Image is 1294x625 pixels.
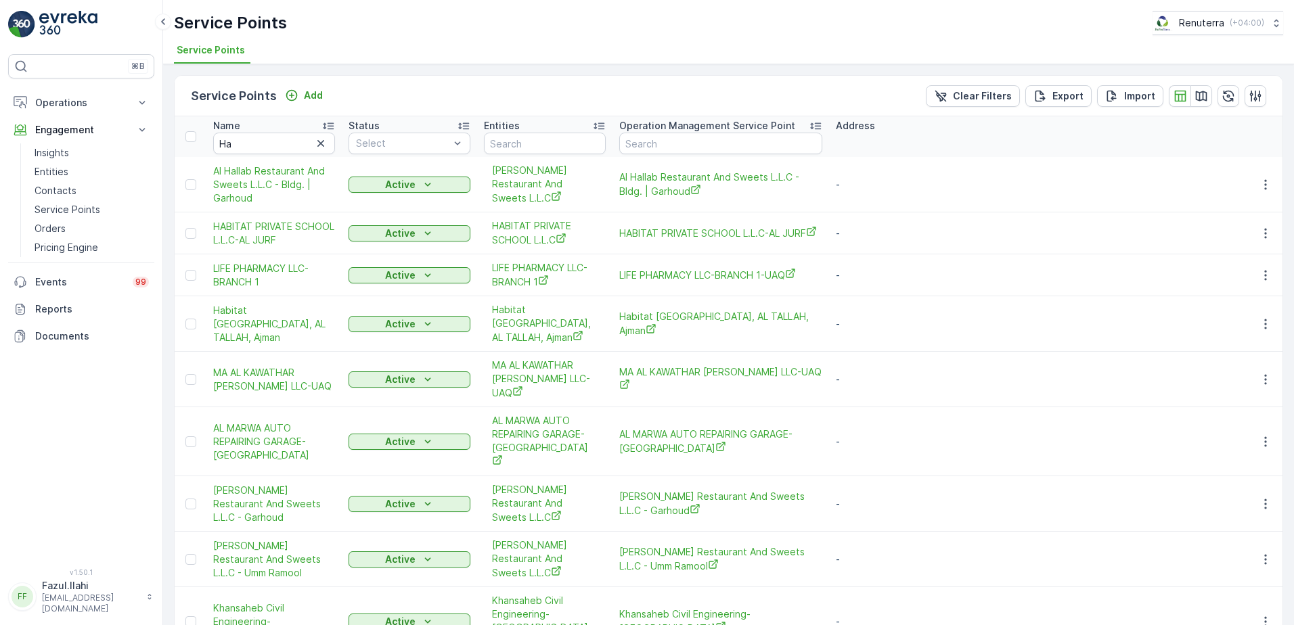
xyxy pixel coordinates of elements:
[35,165,68,179] p: Entities
[213,304,335,344] a: Habitat PVT School, AL TALLAH, Ajman
[304,89,323,102] p: Add
[213,366,335,393] span: MA AL KAWATHAR [PERSON_NAME] LLC-UAQ
[35,222,66,235] p: Orders
[926,85,1020,107] button: Clear Filters
[619,365,822,393] a: MA AL KAWATHAR GOLDSMITH LLC-UAQ
[29,200,154,219] a: Service Points
[492,261,598,289] a: LIFE PHARMACY LLC-BRANCH 1
[35,203,100,216] p: Service Points
[35,329,149,343] p: Documents
[1124,89,1155,103] p: Import
[492,358,598,400] span: MA AL KAWATHAR [PERSON_NAME] LLC-UAQ
[349,225,470,241] button: Active
[29,219,154,238] a: Orders
[953,89,1012,103] p: Clear Filters
[213,421,335,462] a: AL MARWA AUTO REPAIRING GARAGE- Khawaneej
[619,119,795,133] p: Operation Management Service Point
[492,164,598,205] a: Al Hallab Restaurant And Sweets L.L.C
[213,539,335,580] a: Al Hallab Restaurant And Sweets L.L.C - Umm Ramool
[349,434,470,450] button: Active
[8,323,154,350] a: Documents
[8,89,154,116] button: Operations
[8,579,154,614] button: FFFazul.Ilahi[EMAIL_ADDRESS][DOMAIN_NAME]
[185,270,196,281] div: Toggle Row Selected
[39,11,97,38] img: logo_light-DOdMpM7g.png
[385,435,416,448] p: Active
[213,119,240,133] p: Name
[42,579,139,593] p: Fazul.Ilahi
[29,238,154,257] a: Pricing Engine
[35,146,69,160] p: Insights
[213,366,335,393] a: MA AL KAWATHAR GOLDSMITH LLC-UAQ
[619,545,822,573] a: Al Hallab Restaurant And Sweets L.L.C - Umm Ramool
[185,228,196,239] div: Toggle Row Selected
[29,143,154,162] a: Insights
[619,170,822,198] a: Al Hallab Restaurant And Sweets L.L.C - Bldg. | Garhoud
[492,538,598,580] span: [PERSON_NAME] Restaurant And Sweets L.L.C
[213,421,335,462] span: AL MARWA AUTO REPAIRING GARAGE- [GEOGRAPHIC_DATA]
[385,553,416,566] p: Active
[619,365,822,393] span: MA AL KAWATHAR [PERSON_NAME] LLC-UAQ
[492,358,598,400] a: MA AL KAWATHAR GOLDSMITH LLC-UAQ
[191,87,277,106] p: Service Points
[619,427,822,455] a: AL MARWA AUTO REPAIRING GARAGE- Khawaneej
[349,371,470,388] button: Active
[185,374,196,385] div: Toggle Row Selected
[492,483,598,524] span: [PERSON_NAME] Restaurant And Sweets L.L.C
[385,317,416,331] p: Active
[1179,16,1224,30] p: Renuterra
[213,539,335,580] span: [PERSON_NAME] Restaurant And Sweets L.L.C - Umm Ramool
[213,164,335,205] a: Al Hallab Restaurant And Sweets L.L.C - Bldg. | Garhoud
[385,227,416,240] p: Active
[213,133,335,154] input: Search
[131,61,145,72] p: ⌘B
[349,316,470,332] button: Active
[619,268,822,282] a: LIFE PHARMACY LLC-BRANCH 1-UAQ
[385,497,416,511] p: Active
[213,484,335,524] span: [PERSON_NAME] Restaurant And Sweets L.L.C - Garhoud
[836,119,875,133] p: Address
[35,302,149,316] p: Reports
[177,43,245,57] span: Service Points
[619,545,822,573] span: [PERSON_NAME] Restaurant And Sweets L.L.C - Umm Ramool
[213,304,335,344] span: Habitat [GEOGRAPHIC_DATA], AL TALLAH, Ajman
[35,241,98,254] p: Pricing Engine
[174,12,287,34] p: Service Points
[349,267,470,283] button: Active
[619,490,822,517] span: [PERSON_NAME] Restaurant And Sweets L.L.C - Garhoud
[12,586,33,607] div: FF
[619,310,822,338] a: Habitat PVT School, AL TALLAH, Ajman
[492,164,598,205] span: [PERSON_NAME] Restaurant And Sweets L.L.C
[185,179,196,190] div: Toggle Row Selected
[213,262,335,289] span: LIFE PHARMACY LLC-BRANCH 1
[619,490,822,517] a: Al Hallab Restaurant And Sweets L.L.C - Garhoud
[185,319,196,329] div: Toggle Row Selected
[385,178,416,191] p: Active
[1153,11,1283,35] button: Renuterra(+04:00)
[8,296,154,323] a: Reports
[619,310,822,338] span: Habitat [GEOGRAPHIC_DATA], AL TALLAH, Ajman
[280,87,328,103] button: Add
[492,483,598,524] a: Al Hallab Restaurant And Sweets L.L.C
[492,219,598,247] a: HABITAT PRIVATE SCHOOL L.L.C
[35,275,125,289] p: Events
[349,177,470,193] button: Active
[492,303,598,344] span: Habitat [GEOGRAPHIC_DATA], AL TALLAH, Ajman
[35,96,127,110] p: Operations
[8,11,35,38] img: logo
[484,133,606,154] input: Search
[35,123,127,137] p: Engagement
[213,484,335,524] a: Al Hallab Restaurant And Sweets L.L.C - Garhoud
[135,277,146,287] p: 99
[185,436,196,447] div: Toggle Row Selected
[8,568,154,576] span: v 1.50.1
[619,226,822,240] a: HABITAT PRIVATE SCHOOL L.L.C-AL JURF
[356,137,449,150] p: Select
[385,269,416,282] p: Active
